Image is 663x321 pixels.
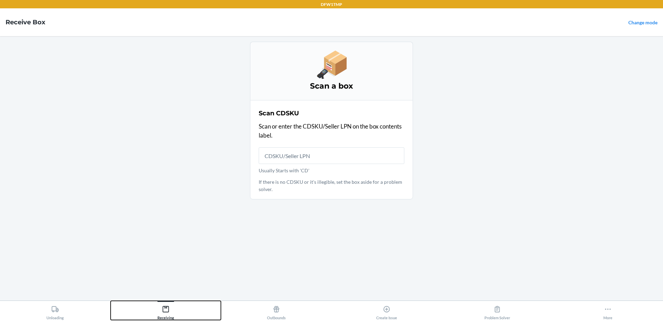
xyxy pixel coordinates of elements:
[442,301,553,320] button: Problem Solver
[376,303,397,320] div: Create Issue
[111,301,221,320] button: Receiving
[259,167,404,174] p: Usually Starts with 'CD'
[259,147,404,164] input: Usually Starts with 'CD'
[259,109,299,118] h2: Scan CDSKU
[552,301,663,320] button: More
[46,303,64,320] div: Unloading
[221,301,331,320] button: Outbounds
[259,81,404,92] h3: Scan a box
[321,1,342,8] p: DFW1TMP
[484,303,510,320] div: Problem Solver
[259,122,404,140] p: Scan or enter the CDSKU/Seller LPN on the box contents label.
[267,303,286,320] div: Outbounds
[603,303,612,320] div: More
[157,303,174,320] div: Receiving
[6,18,45,27] h4: Receive Box
[628,19,657,25] a: Change mode
[331,301,442,320] button: Create Issue
[259,178,404,193] p: If there is no CDSKU or it's illegible, set the box aside for a problem solver.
